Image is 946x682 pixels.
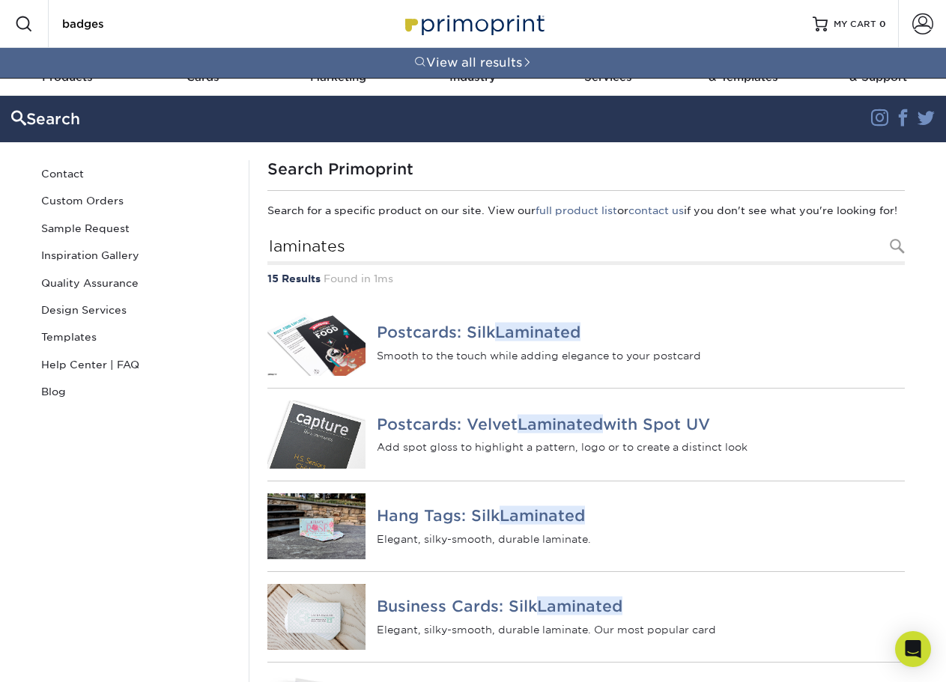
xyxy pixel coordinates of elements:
[35,160,237,187] a: Contact
[377,597,904,615] h4: Business Cards: Silk
[495,323,580,341] em: Laminated
[377,621,904,636] p: Elegant, silky-smooth, durable laminate. Our most popular card
[628,204,684,216] a: contact us
[377,507,904,525] h4: Hang Tags: Silk
[267,389,905,481] a: Postcards: Velvet Laminated with Spot UV Postcards: VelvetLaminatedwith Spot UV Add spot gloss to...
[35,378,237,405] a: Blog
[834,18,876,31] span: MY CART
[518,414,603,433] em: Laminated
[61,15,207,33] input: SEARCH PRODUCTS.....
[267,231,905,265] input: Search Products...
[35,242,237,269] a: Inspiration Gallery
[35,215,237,242] a: Sample Request
[267,273,321,284] strong: 15 Results
[324,273,393,284] span: Found in 1ms
[35,296,237,323] a: Design Services
[377,347,904,362] p: Smooth to the touch while adding elegance to your postcard
[377,323,904,341] h4: Postcards: Silk
[267,401,366,469] img: Postcards: Velvet Laminated with Spot UV
[267,298,905,388] a: Postcards: Silk Laminated Postcards: SilkLaminated Smooth to the touch while adding elegance to y...
[267,310,366,376] img: Postcards: Silk Laminated
[267,203,905,218] p: Search for a specific product on our site. View our or if you don't see what you're looking for!
[267,481,905,571] a: Hang Tags: Silk Laminated Hang Tags: SilkLaminated Elegant, silky-smooth, durable laminate.
[895,631,931,667] div: Open Intercom Messenger
[267,584,366,650] img: Business Cards: Silk Laminated
[879,19,886,29] span: 0
[35,323,237,350] a: Templates
[537,597,622,615] em: Laminated
[35,187,237,214] a: Custom Orders
[398,7,548,40] img: Primoprint
[35,270,237,296] a: Quality Assurance
[500,506,585,525] em: Laminated
[536,204,617,216] a: full product list
[377,531,904,546] p: Elegant, silky-smooth, durable laminate.
[377,415,904,433] h4: Postcards: Velvet with Spot UV
[267,572,905,662] a: Business Cards: Silk Laminated Business Cards: SilkLaminated Elegant, silky-smooth, durable lamin...
[35,351,237,378] a: Help Center | FAQ
[267,493,366,559] img: Hang Tags: Silk Laminated
[377,439,904,454] p: Add spot gloss to highlight a pattern, logo or to create a distinct look
[267,160,905,178] h1: Search Primoprint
